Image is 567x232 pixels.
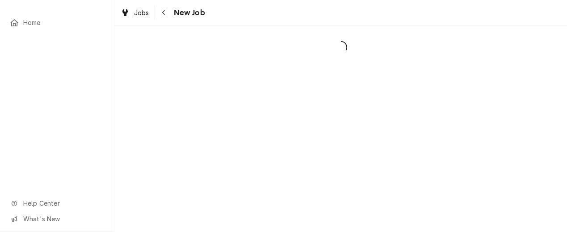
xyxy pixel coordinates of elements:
span: Loading... [114,38,567,57]
span: Home [23,18,104,27]
span: Help Center [23,199,103,208]
span: Jobs [134,8,149,17]
a: Jobs [117,5,153,20]
button: Navigate back [157,5,171,20]
span: New Job [171,7,205,19]
a: Home [5,15,109,30]
a: Go to Help Center [5,196,109,211]
a: Go to What's New [5,211,109,226]
span: What's New [23,214,103,224]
